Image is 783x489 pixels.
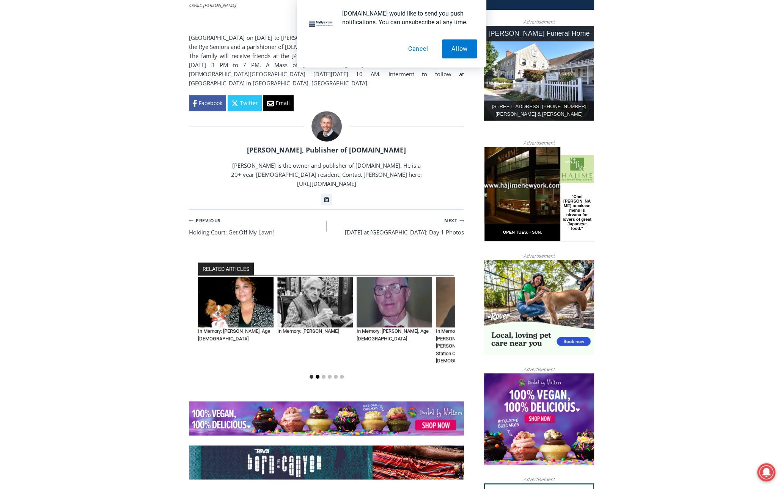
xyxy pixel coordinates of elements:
img: Obituary - George John Zahringer, Jr. [357,277,432,327]
div: 3 of 6 [357,277,432,370]
div: "Chef [PERSON_NAME] omakase menu is nirvana for lovers of great Japanese food." [78,47,108,91]
button: Go to slide 4 [328,375,332,379]
a: In Memory: [PERSON_NAME], Age [DEMOGRAPHIC_DATA] [198,328,270,341]
a: Intern @ [DOMAIN_NAME] [182,74,368,94]
div: 1 of 6 [198,277,274,370]
nav: Posts [189,215,464,237]
span: Advertisement [516,252,562,259]
div: [STREET_ADDRESS] [PHONE_NUMBER] [PERSON_NAME] & [PERSON_NAME] [484,101,594,121]
span: Intern @ [DOMAIN_NAME] [198,75,352,93]
img: Obituary - Robert C. Luce [277,277,353,327]
img: notification icon [306,9,336,39]
img: Baked by Melissa [189,401,464,436]
img: Obituary - Edward J. Shaw [436,277,511,327]
div: The family will receive friends at the [PERSON_NAME][GEOGRAPHIC_DATA], [STREET_ADDRESS] [DATE][DA... [189,51,464,88]
button: Go to slide 6 [340,375,344,379]
a: In Memory: [PERSON_NAME] [PERSON_NAME], Former [PERSON_NAME] Brother’s Mobil Station Owner, Age [... [436,328,505,363]
div: 2 of 6 [277,277,353,370]
a: Next[DATE] at [GEOGRAPHIC_DATA]: Day 1 Photos [327,215,464,237]
div: 4 of 6 [436,277,511,370]
p: [PERSON_NAME] is the owner and publisher of [DOMAIN_NAME]. He is a 20+ year [DEMOGRAPHIC_DATA] re... [230,161,423,188]
span: Open Tues. - Sun. [PHONE_NUMBER] [2,78,74,107]
button: Go to slide 2 [316,375,319,379]
a: In Memory: [PERSON_NAME] [277,328,339,334]
img: Baked by Melissa [484,373,594,465]
button: Go to slide 1 [310,375,313,379]
a: PreviousHolding Court: Get Off My Lawn! [189,215,327,237]
button: Go to slide 5 [334,375,338,379]
h2: RELATED ARTICLES [198,263,254,275]
a: [PERSON_NAME], Publisher of [DOMAIN_NAME] [247,145,406,154]
span: Advertisement [516,139,562,146]
a: Facebook [189,95,226,111]
ul: Select a slide to show [198,374,455,380]
small: Next [444,217,464,224]
a: Open Tues. - Sun. [PHONE_NUMBER] [0,76,76,94]
button: Cancel [399,39,438,58]
button: Go to slide 3 [322,375,325,379]
button: Allow [442,39,477,58]
div: Apply Now <> summer and RHS senior internships available [192,0,358,74]
a: In Memory: [PERSON_NAME], Age [DEMOGRAPHIC_DATA] [357,328,429,341]
img: Obituary - Kathleen M. Gerety - 2 [198,277,274,327]
span: Advertisement [516,476,562,483]
a: Email [263,95,294,111]
small: Previous [189,217,221,224]
span: Advertisement [516,366,562,373]
a: Twitter [228,95,262,111]
div: [DOMAIN_NAME] would like to send you push notifications. You can unsubscribe at any time. [336,9,477,27]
